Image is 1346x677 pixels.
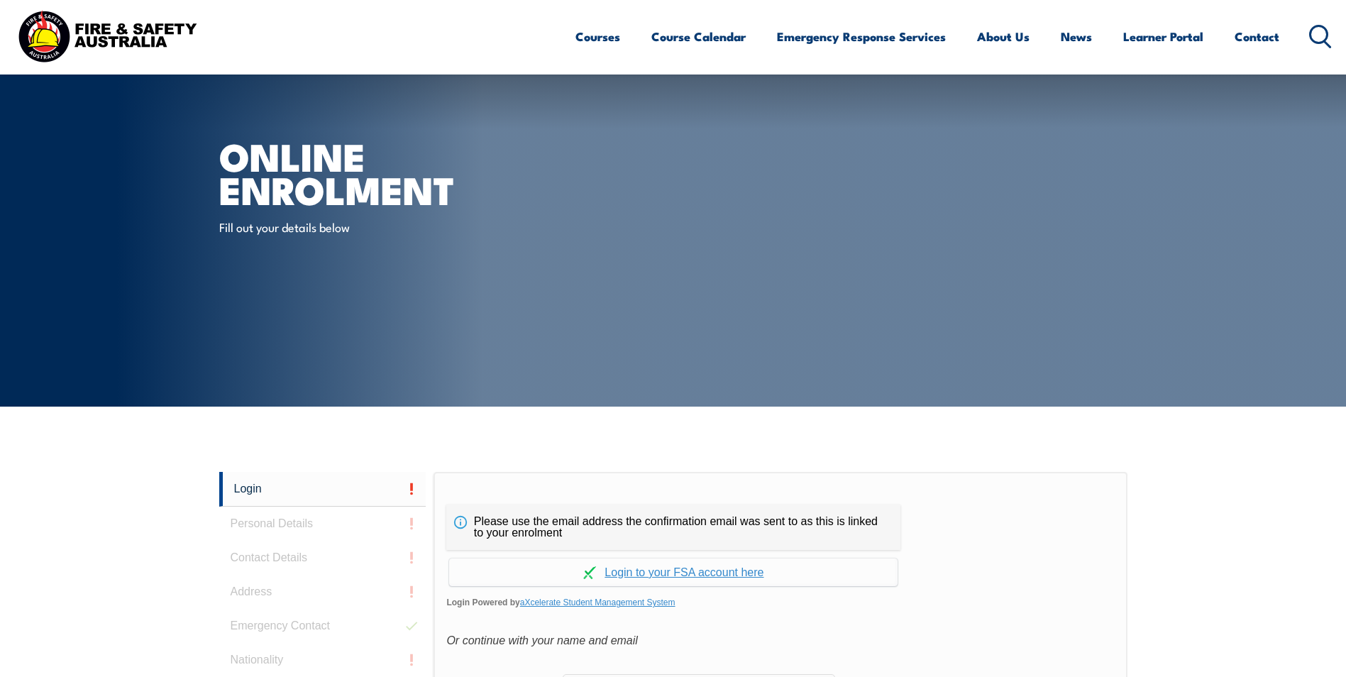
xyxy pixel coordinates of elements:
a: Learner Portal [1123,18,1203,55]
a: Contact [1235,18,1279,55]
a: Courses [575,18,620,55]
a: Emergency Response Services [777,18,946,55]
div: Please use the email address the confirmation email was sent to as this is linked to your enrolment [446,505,900,550]
a: Login [219,472,426,507]
a: About Us [977,18,1030,55]
a: News [1061,18,1092,55]
img: Log in withaxcelerate [583,566,596,579]
span: Login Powered by [446,592,1114,613]
a: aXcelerate Student Management System [520,598,675,607]
a: Course Calendar [651,18,746,55]
p: Fill out your details below [219,219,478,235]
h1: Online Enrolment [219,139,570,205]
div: Or continue with your name and email [446,630,1114,651]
